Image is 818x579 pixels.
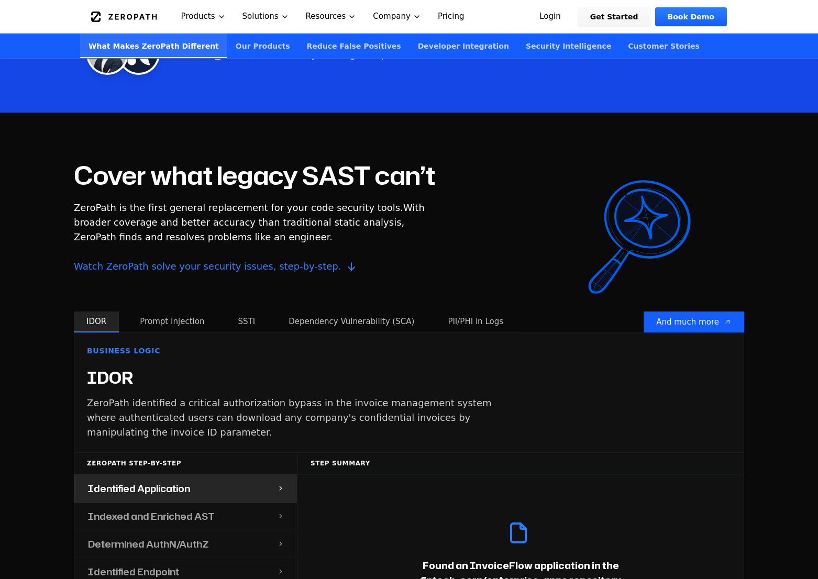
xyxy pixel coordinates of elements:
[88,537,209,551] h4: Determined AuthN/AuthZ
[655,7,727,26] a: Book Demo
[87,396,508,440] p: ZeroPath identified a critical authorization bypass in the invoice management system where authen...
[80,34,227,58] a: What Makes ZeroPath Different
[74,452,297,474] div: ZeroPath Step-by-Step
[88,481,190,496] h4: Identified Application
[644,311,744,332] a: And much more
[410,34,517,58] a: Developer Integration
[88,509,215,524] h4: Indexed and Enriched AST
[74,530,297,558] button: Determined AuthN/AuthZ
[297,452,744,474] div: Step Summary
[74,201,426,274] p: With broader coverage and better accuracy than traditional static analysis, ZeroPath finds and re...
[87,346,160,356] span: Business Logic
[276,311,427,332] button: Dependency Vulnerability (SCA)
[74,475,297,503] button: Identified Application
[74,202,403,213] span: ZeroPath is the first general replacement for your code security tools.
[74,259,426,274] span: Watch ZeroPath solve your security issues, step-by-step.
[225,311,268,332] button: SSTI
[74,163,435,188] h2: Cover what legacy SAST can’t
[527,7,573,26] a: Login
[620,34,708,58] a: Customer Stories
[299,34,410,58] a: Reduce False Positives
[127,311,217,332] button: Prompt Injection
[88,564,179,579] h4: Identified Endpoint
[517,34,620,58] a: Security Intelligence
[87,369,134,387] h4: IDOR
[74,311,119,332] button: IDOR
[74,503,297,530] button: Indexed and Enriched AST
[435,311,516,332] button: PII/PHI in Logs
[578,7,651,26] a: Get Started
[227,34,299,58] a: Our Products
